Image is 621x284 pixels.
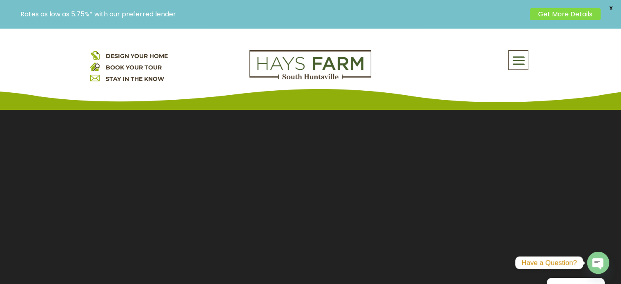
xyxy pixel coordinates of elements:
[90,62,100,71] img: book your home tour
[249,50,371,80] img: Logo
[530,8,601,20] a: Get More Details
[605,2,617,14] span: X
[106,75,164,83] a: STAY IN THE KNOW
[249,74,371,81] a: hays farm homes huntsville development
[106,64,162,71] a: BOOK YOUR TOUR
[90,50,100,60] img: design your home
[106,52,168,60] a: DESIGN YOUR HOME
[20,10,526,18] p: Rates as low as 5.75%* with our preferred lender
